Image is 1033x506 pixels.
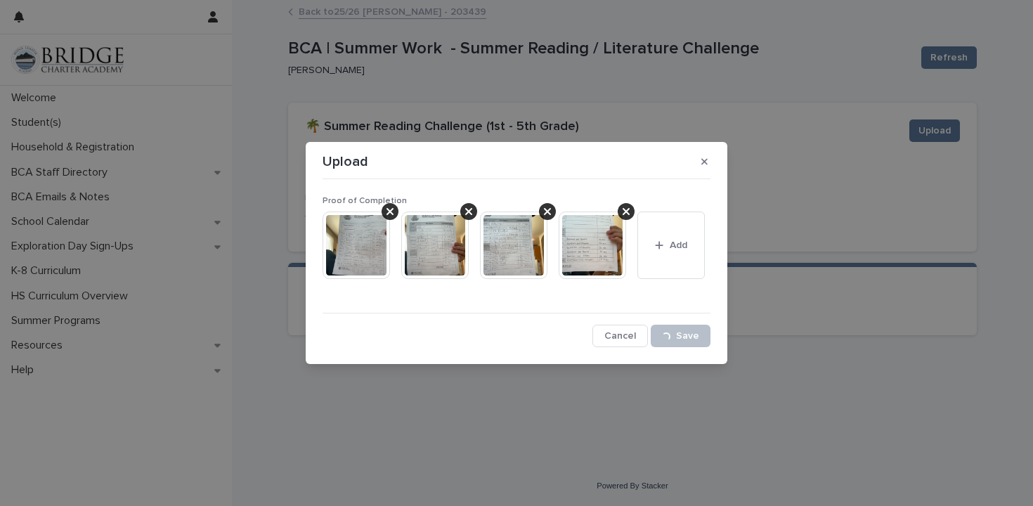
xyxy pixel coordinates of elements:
[323,153,368,170] p: Upload
[676,331,699,341] span: Save
[670,240,687,250] span: Add
[323,197,407,205] span: Proof of Completion
[651,325,710,347] button: Save
[604,331,636,341] span: Cancel
[637,212,705,279] button: Add
[592,325,648,347] button: Cancel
